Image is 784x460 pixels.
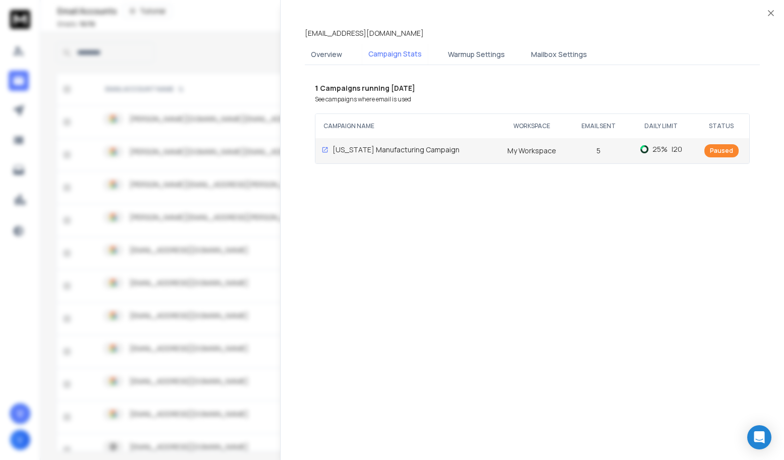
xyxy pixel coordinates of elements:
[652,144,668,154] span: 25 %
[315,83,320,93] b: 1
[495,138,568,163] td: My Workspace
[747,425,771,449] div: Open Intercom Messenger
[525,43,593,66] button: Mailbox Settings
[305,28,424,38] p: [EMAIL_ADDRESS][DOMAIN_NAME]
[704,144,739,157] div: Paused
[629,138,693,160] td: | 20
[315,83,750,93] p: Campaigns running [DATE]
[362,43,428,66] button: Campaign Stats
[568,138,629,163] td: 5
[315,114,495,138] th: CAMPAIGN NAME
[305,43,348,66] button: Overview
[315,95,750,103] p: See campaigns where email is used
[495,114,568,138] th: Workspace
[442,43,511,66] button: Warmup Settings
[315,139,477,161] td: [US_STATE] Manufacturing Campaign
[629,114,693,138] th: DAILY LIMIT
[694,114,749,138] th: STATUS
[568,114,629,138] th: EMAIL SENT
